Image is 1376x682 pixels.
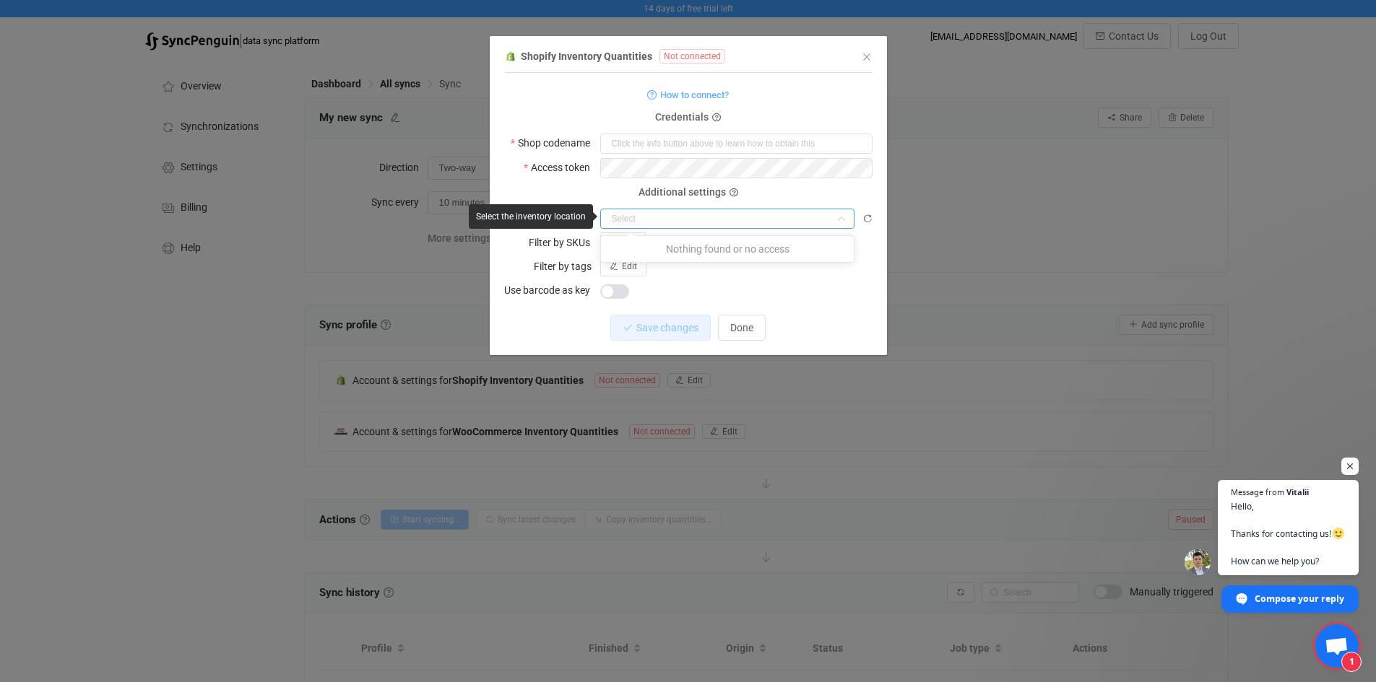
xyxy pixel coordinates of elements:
span: Message from [1231,488,1284,496]
span: 1 [1341,652,1362,672]
button: Save changes [610,315,711,341]
span: Save changes [636,322,698,333]
button: Done [718,315,766,341]
a: Open chat [1315,624,1359,668]
div: Select the inventory location [469,204,593,229]
span: Hello, Thanks for contacting us! How can we help you? [1231,499,1346,568]
span: Vitalii [1286,488,1309,496]
div: dialog [490,36,887,355]
span: Done [730,322,753,333]
span: Compose your reply [1255,586,1344,611]
p: Nothing found or no access [601,236,854,262]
